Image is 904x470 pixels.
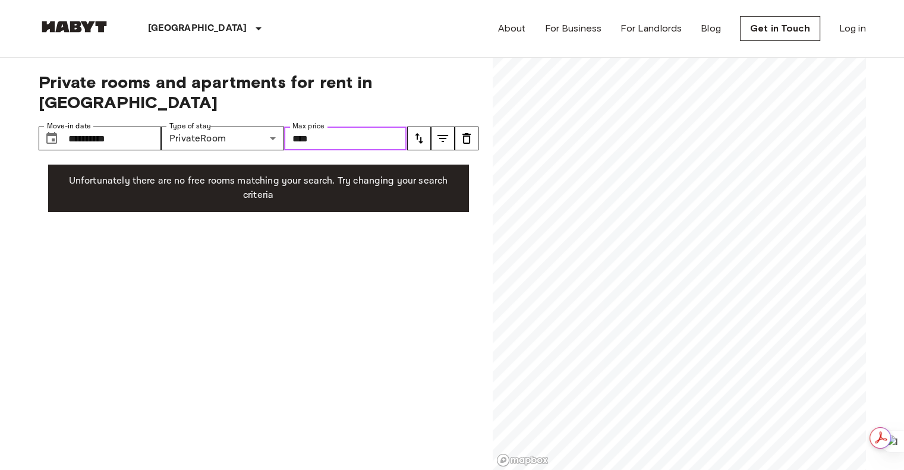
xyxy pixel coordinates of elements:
[839,21,866,36] a: Log in
[740,16,820,41] a: Get in Touch
[498,21,526,36] a: About
[58,174,459,203] p: Unfortunately there are no free rooms matching your search. Try changing your search criteria
[407,127,431,150] button: tune
[161,127,284,150] div: PrivateRoom
[701,21,721,36] a: Blog
[148,21,247,36] p: [GEOGRAPHIC_DATA]
[47,121,91,131] label: Move-in date
[620,21,682,36] a: For Landlords
[39,21,110,33] img: Habyt
[40,127,64,150] button: Choose date, selected date is 17 Sep 2025
[39,72,478,112] span: Private rooms and apartments for rent in [GEOGRAPHIC_DATA]
[496,453,549,467] a: Mapbox logo
[169,121,211,131] label: Type of stay
[455,127,478,150] button: tune
[292,121,325,131] label: Max price
[431,127,455,150] button: tune
[544,21,601,36] a: For Business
